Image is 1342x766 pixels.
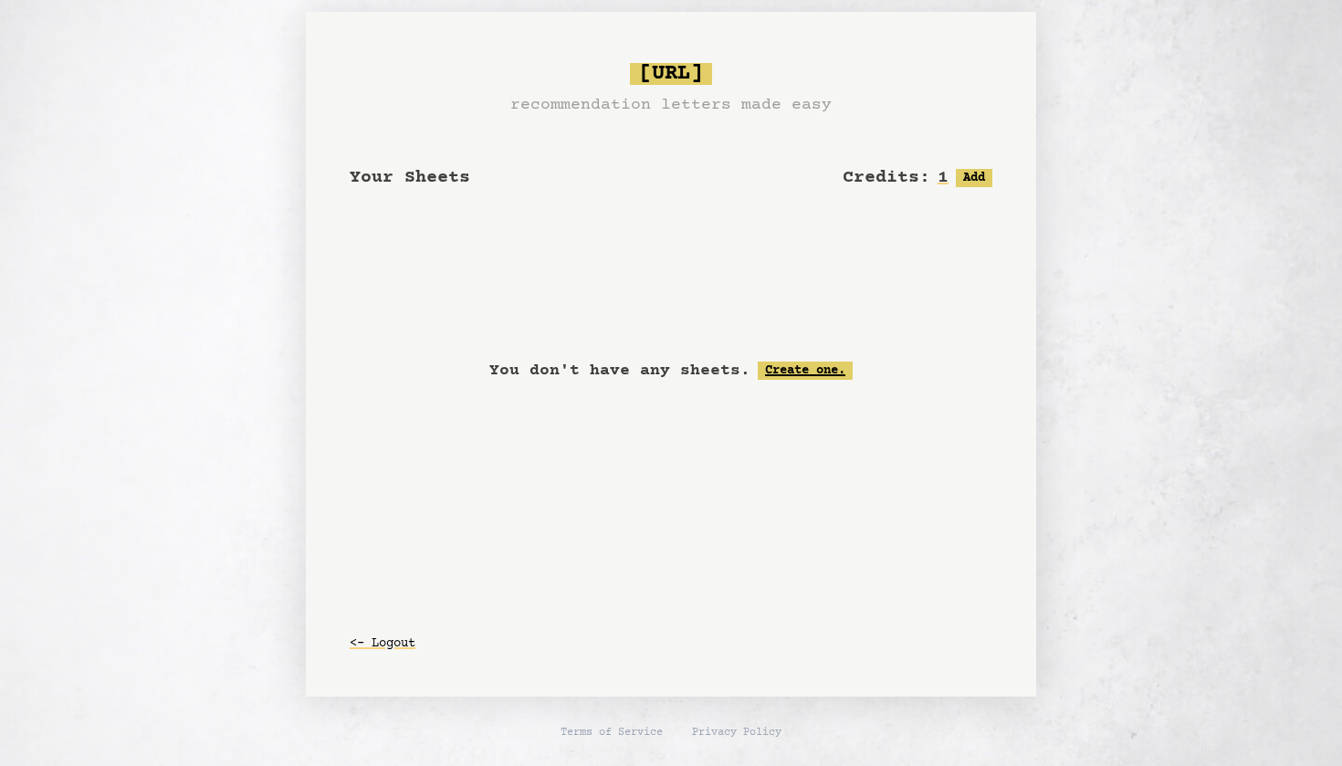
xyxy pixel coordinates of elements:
button: Add [956,169,992,187]
a: Privacy Policy [692,726,781,740]
button: <- Logout [350,627,415,660]
span: [URL] [630,63,712,85]
a: Terms of Service [561,726,663,740]
p: You don't have any sheets. [489,358,750,383]
a: Create one. [758,362,853,380]
h2: Credits: [843,165,930,191]
h3: recommendation letters made easy [510,92,832,118]
h2: 1 [938,165,949,191]
span: Your Sheets [350,167,470,188]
